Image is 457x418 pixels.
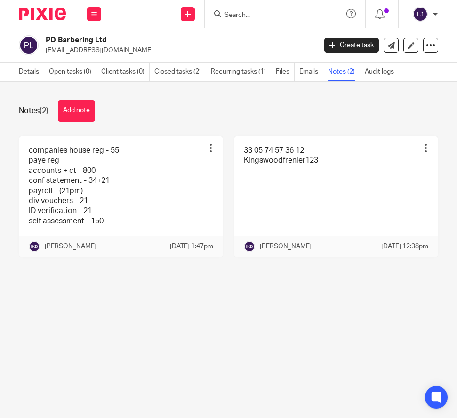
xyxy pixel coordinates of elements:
span: (2) [40,107,48,115]
a: Details [19,63,44,81]
p: [DATE] 12:38pm [381,242,428,251]
a: Client tasks (0) [101,63,150,81]
a: Create task [324,38,379,53]
a: Files [276,63,295,81]
a: Audit logs [365,63,399,81]
img: svg%3E [19,35,39,55]
img: Pixie [19,8,66,20]
p: [DATE] 1:47pm [170,242,213,251]
a: Emails [299,63,323,81]
button: Add note [58,100,95,122]
a: Notes (2) [328,63,360,81]
img: svg%3E [244,241,255,252]
a: Closed tasks (2) [154,63,206,81]
img: svg%3E [413,7,428,22]
a: Recurring tasks (1) [211,63,271,81]
p: [PERSON_NAME] [45,242,96,251]
p: [PERSON_NAME] [260,242,312,251]
img: svg%3E [29,241,40,252]
a: Open tasks (0) [49,63,96,81]
input: Search [224,11,308,20]
h1: Notes [19,106,48,116]
h2: PD Barbering Ltd [46,35,257,45]
p: [EMAIL_ADDRESS][DOMAIN_NAME] [46,46,310,55]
